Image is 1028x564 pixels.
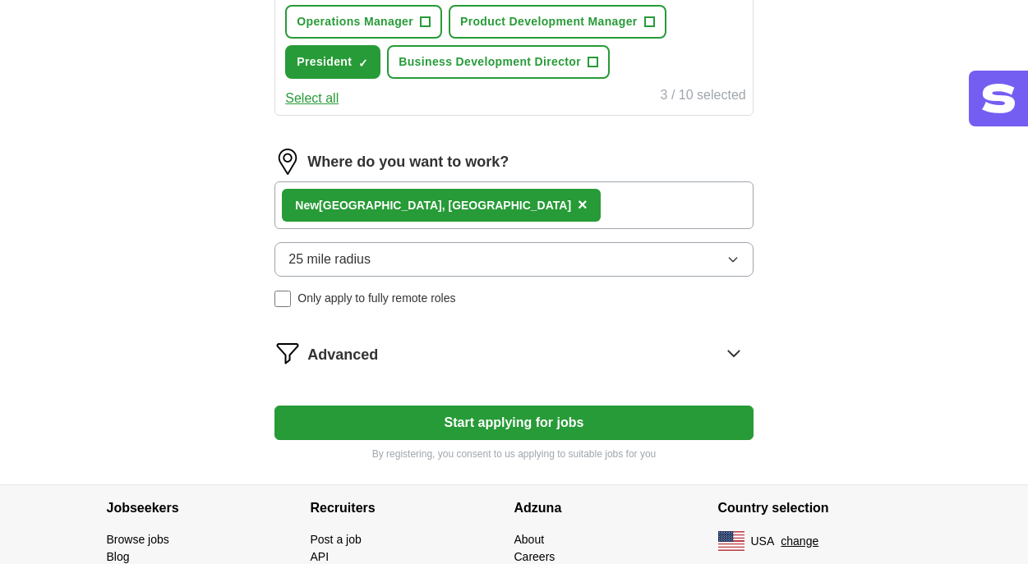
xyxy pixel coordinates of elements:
strong: New [295,199,319,212]
span: ✓ [358,57,368,70]
input: Only apply to fully remote roles [274,291,291,307]
div: [GEOGRAPHIC_DATA], [GEOGRAPHIC_DATA] [295,197,571,214]
button: Business Development Director [387,45,610,79]
img: location.png [274,149,301,175]
p: By registering, you consent to us applying to suitable jobs for you [274,447,753,461]
button: change [781,533,818,550]
button: × [578,193,588,218]
span: Business Development Director [399,53,581,71]
span: × [578,195,588,213]
button: Select all [285,89,339,108]
a: About [514,533,545,546]
button: Start applying for jobs [274,406,753,440]
span: USA [751,533,775,550]
span: President [297,53,352,71]
a: Post a job [311,533,362,546]
img: filter [274,340,301,366]
div: 3 / 10 selected [661,85,746,108]
h4: Country selection [718,485,922,531]
a: Browse jobs [107,533,169,546]
span: Product Development Manager [460,13,638,30]
a: Blog [107,550,130,563]
button: Product Development Manager [449,5,666,39]
button: President✓ [285,45,380,79]
span: Operations Manager [297,13,413,30]
span: 25 mile radius [288,250,371,269]
span: Advanced [307,344,378,366]
span: Only apply to fully remote roles [297,290,455,307]
button: 25 mile radius [274,242,753,277]
a: API [311,550,330,563]
img: US flag [718,531,744,551]
label: Where do you want to work? [307,151,509,173]
button: Operations Manager [285,5,442,39]
a: Careers [514,550,555,563]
